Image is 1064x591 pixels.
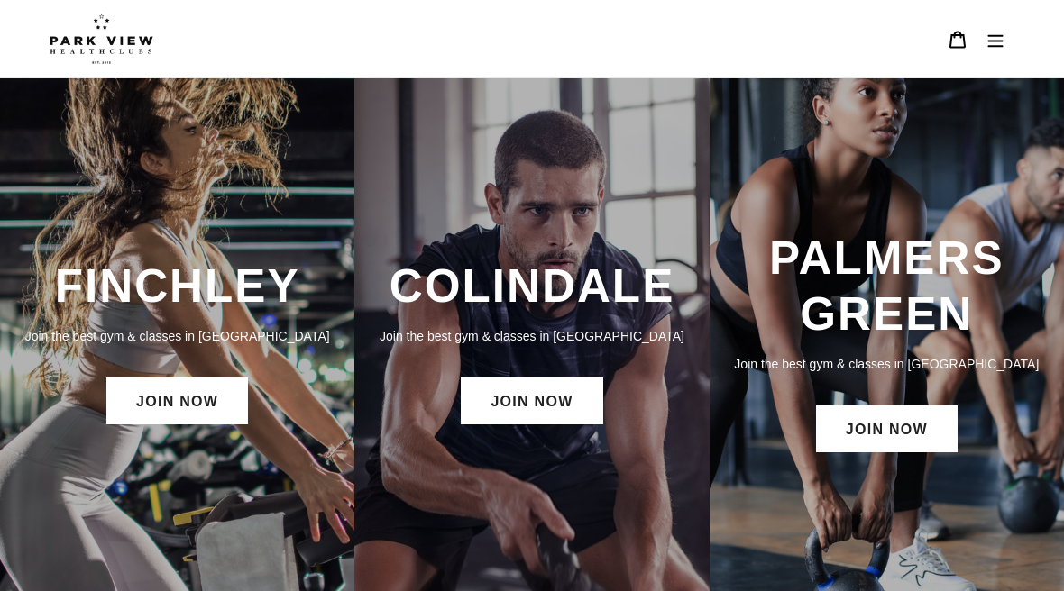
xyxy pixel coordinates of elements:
[461,377,602,424] a: JOIN NOW: Colindale Membership
[977,20,1014,59] button: Menu
[18,259,336,314] h3: FINCHLEY
[106,377,248,424] a: JOIN NOW: Finchley Membership
[372,326,691,346] p: Join the best gym & classes in [GEOGRAPHIC_DATA]
[50,14,153,64] img: Park view health clubs is a gym near you.
[372,259,691,314] h3: COLINDALE
[18,326,336,346] p: Join the best gym & classes in [GEOGRAPHIC_DATA]
[816,405,958,452] a: JOIN NOW: Palmers Green Membership
[728,231,1046,341] h3: PALMERS GREEN
[728,354,1046,374] p: Join the best gym & classes in [GEOGRAPHIC_DATA]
